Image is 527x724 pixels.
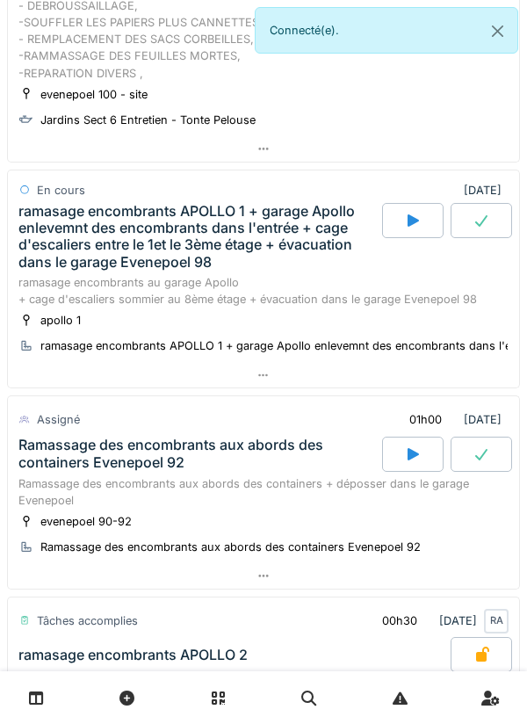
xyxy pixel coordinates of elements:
div: [DATE] [464,182,509,199]
div: ramasage encombrants APOLLO 1 + garage Apollo enlevemnt des encombrants dans l'entrée + cage d'es... [18,203,379,271]
div: Connecté(e). [255,7,518,54]
div: RA [484,609,509,633]
div: 00h30 [382,612,417,629]
div: Ramassage des encombrants aux abords des containers Evenepoel 92 [18,437,379,470]
div: [DATE] [367,605,509,637]
div: Ramassage des encombrants aux abords des containers Evenepoel 92 [40,539,421,555]
div: evenepoel 100 - site [40,86,148,103]
div: Ramassage des encombrants aux abords des containers + déposser dans le garage Evenepoel [18,475,509,509]
div: ramasage encombrants au garage Apollo + cage d'escaliers sommier au 8ème étage + évacuation dans ... [18,274,509,308]
div: apollo 1 [40,312,81,329]
div: Tâches accomplies [37,612,138,629]
div: evenepoel 90-92 [40,513,132,530]
div: En cours [37,182,85,199]
div: 01h00 [409,411,442,428]
div: [DATE] [394,403,509,436]
div: Jardins Sect 6 Entretien - Tonte Pelouse [40,112,256,128]
button: Close [478,8,517,54]
div: Assigné [37,411,80,428]
div: ramasage encombrants APOLLO 2 [18,647,248,663]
